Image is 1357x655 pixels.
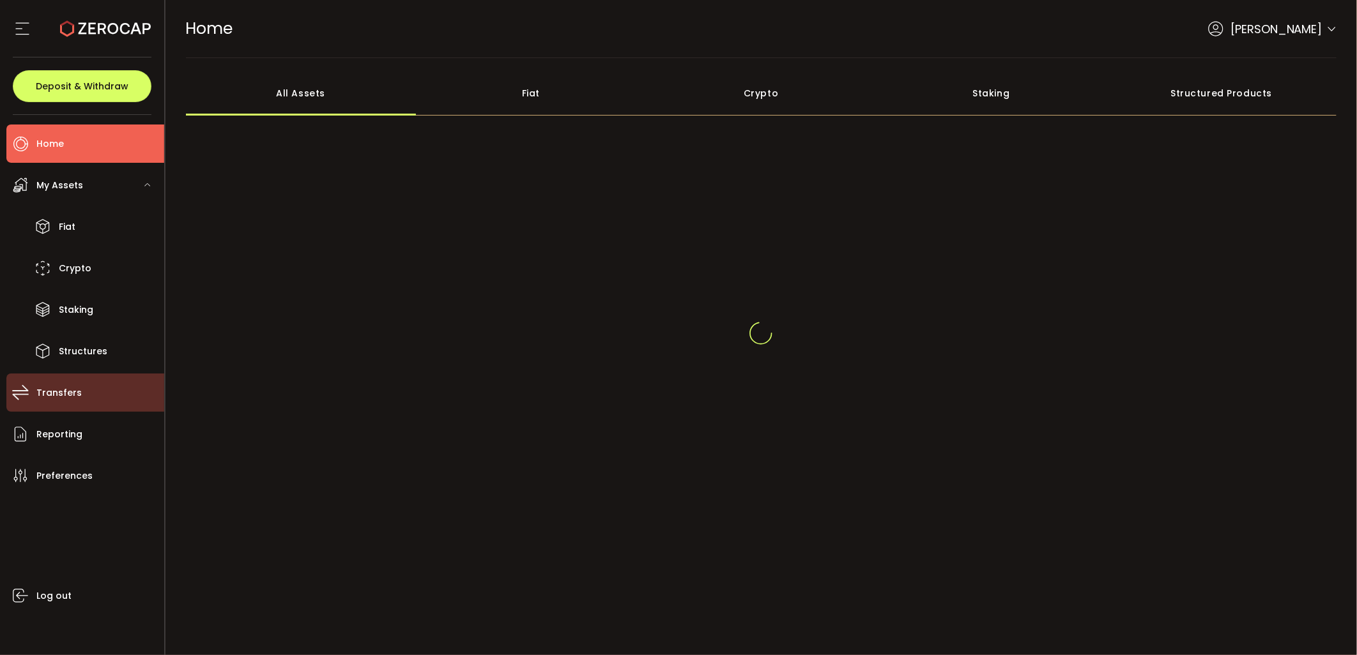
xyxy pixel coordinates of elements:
[876,71,1106,116] div: Staking
[416,71,646,116] div: Fiat
[36,384,82,402] span: Transfers
[59,218,75,236] span: Fiat
[186,71,416,116] div: All Assets
[13,70,151,102] button: Deposit & Withdraw
[1107,71,1337,116] div: Structured Products
[36,82,128,91] span: Deposit & Withdraw
[36,176,83,195] span: My Assets
[36,467,93,485] span: Preferences
[59,259,91,278] span: Crypto
[59,301,93,319] span: Staking
[36,135,64,153] span: Home
[36,425,82,444] span: Reporting
[59,342,107,361] span: Structures
[36,587,72,605] span: Log out
[646,71,876,116] div: Crypto
[186,17,233,40] span: Home
[1230,20,1322,38] span: [PERSON_NAME]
